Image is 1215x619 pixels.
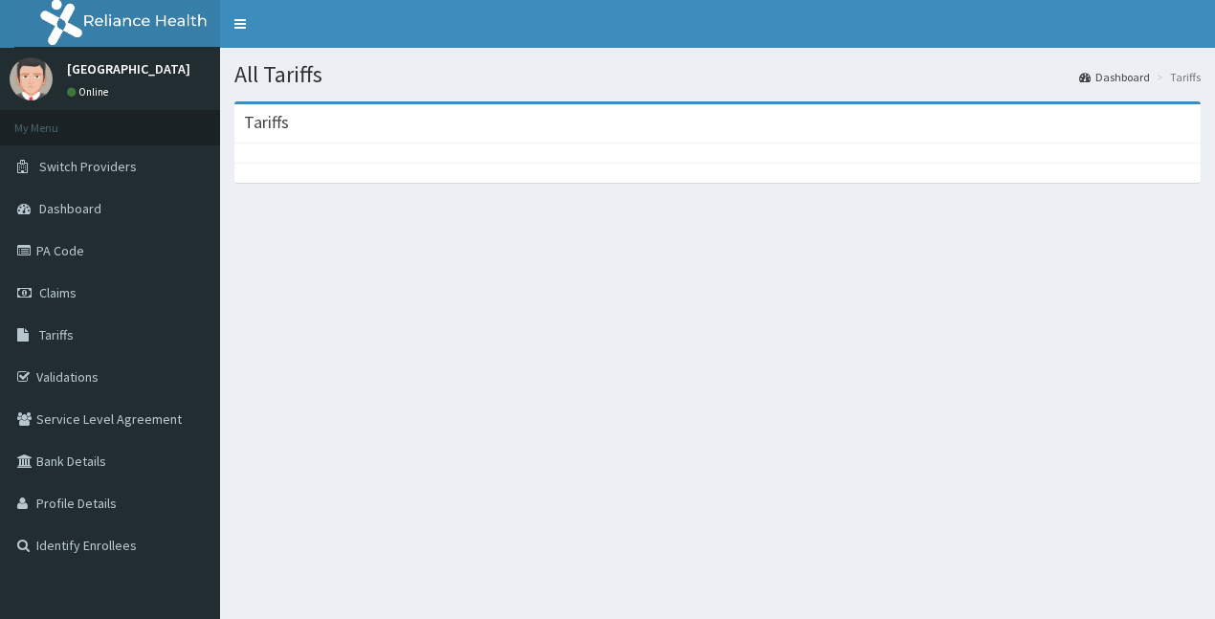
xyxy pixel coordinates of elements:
[234,62,1201,87] h1: All Tariffs
[10,57,53,100] img: User Image
[39,284,77,301] span: Claims
[1079,69,1150,85] a: Dashboard
[39,200,101,217] span: Dashboard
[67,62,190,76] p: [GEOGRAPHIC_DATA]
[39,158,137,175] span: Switch Providers
[39,326,74,343] span: Tariffs
[244,114,289,131] h3: Tariffs
[1152,69,1201,85] li: Tariffs
[67,85,113,99] a: Online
